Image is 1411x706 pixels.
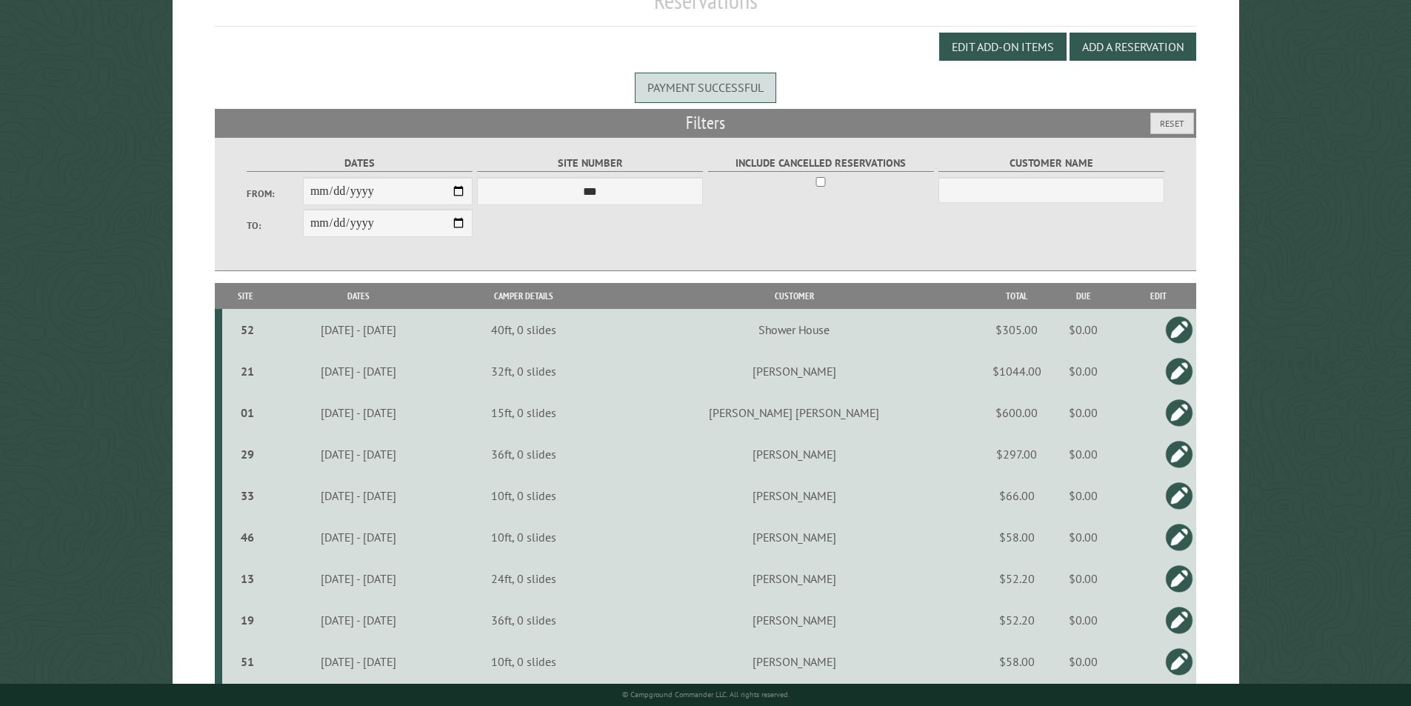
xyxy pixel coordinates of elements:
td: 36ft, 0 slides [447,599,601,641]
td: [PERSON_NAME] [601,350,987,392]
td: 40ft, 0 slides [447,309,601,350]
label: Include Cancelled Reservations [708,155,934,172]
td: $58.00 [987,516,1047,558]
td: $0.00 [1047,599,1121,641]
div: 19 [228,613,267,627]
td: $0.00 [1047,475,1121,516]
td: Shower House [601,309,987,350]
div: [DATE] - [DATE] [272,322,444,337]
td: 10ft, 0 slides [447,516,601,558]
td: $1044.00 [987,350,1047,392]
td: [PERSON_NAME] [601,641,987,682]
td: $305.00 [987,309,1047,350]
th: Edit [1121,283,1196,309]
td: $0.00 [1047,392,1121,433]
td: [PERSON_NAME] [601,558,987,599]
th: Dates [270,283,447,309]
button: Reset [1150,113,1194,134]
div: 01 [228,405,267,420]
div: [DATE] - [DATE] [272,488,444,503]
div: 46 [228,530,267,545]
small: © Campground Commander LLC. All rights reserved. [622,690,790,699]
td: 15ft, 0 slides [447,392,601,433]
h2: Filters [215,109,1197,137]
label: Site Number [477,155,703,172]
td: $600.00 [987,392,1047,433]
td: $52.20 [987,558,1047,599]
td: $0.00 [1047,433,1121,475]
button: Edit Add-on Items [939,33,1067,61]
div: 29 [228,447,267,462]
td: 10ft, 0 slides [447,641,601,682]
label: From: [247,187,303,201]
td: $297.00 [987,433,1047,475]
td: $0.00 [1047,516,1121,558]
td: 24ft, 0 slides [447,558,601,599]
div: Payment successful [635,73,776,102]
div: [DATE] - [DATE] [272,530,444,545]
th: Customer [601,283,987,309]
th: Due [1047,283,1121,309]
div: [DATE] - [DATE] [272,364,444,379]
td: $0.00 [1047,350,1121,392]
div: 52 [228,322,267,337]
div: [DATE] - [DATE] [272,613,444,627]
div: [DATE] - [DATE] [272,405,444,420]
div: 51 [228,654,267,669]
div: 33 [228,488,267,503]
td: $0.00 [1047,558,1121,599]
div: [DATE] - [DATE] [272,447,444,462]
td: 36ft, 0 slides [447,433,601,475]
td: [PERSON_NAME] [601,475,987,516]
td: [PERSON_NAME] [601,433,987,475]
th: Site [222,283,270,309]
td: 10ft, 0 slides [447,475,601,516]
td: [PERSON_NAME] [PERSON_NAME] [601,392,987,433]
td: $0.00 [1047,641,1121,682]
label: To: [247,219,303,233]
div: 13 [228,571,267,586]
th: Total [987,283,1047,309]
div: [DATE] - [DATE] [272,654,444,669]
th: Camper Details [447,283,601,309]
label: Customer Name [938,155,1164,172]
td: $58.00 [987,641,1047,682]
td: $52.20 [987,599,1047,641]
button: Add a Reservation [1070,33,1196,61]
div: 21 [228,364,267,379]
td: [PERSON_NAME] [601,599,987,641]
td: $0.00 [1047,309,1121,350]
td: [PERSON_NAME] [601,516,987,558]
label: Dates [247,155,473,172]
td: $66.00 [987,475,1047,516]
div: [DATE] - [DATE] [272,571,444,586]
td: 32ft, 0 slides [447,350,601,392]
